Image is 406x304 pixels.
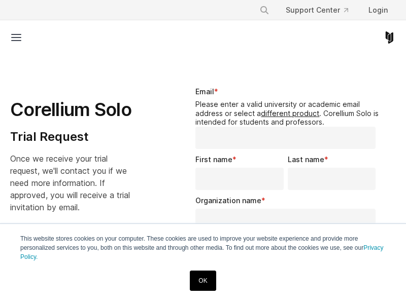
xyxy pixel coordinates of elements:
span: Once we receive your trial request, we'll contact you if we need more information. If approved, y... [10,154,130,212]
span: If your trial request is denied, we'll let you know by email usually within 1 business day depend... [10,222,122,269]
span: Last name [288,155,324,164]
div: Navigation Menu [251,1,396,19]
button: Search [255,1,274,19]
a: Support Center [278,1,356,19]
legend: Please enter a valid university or academic email address or select a . Corellium Solo is intende... [195,100,380,127]
h1: Corellium Solo [10,98,134,121]
a: different product [261,109,319,118]
span: Email [195,87,214,96]
span: First name [195,155,232,164]
h4: Trial Request [10,129,134,144]
p: This website stores cookies on your computer. These cookies are used to improve your website expe... [20,234,386,261]
a: OK [190,271,216,291]
span: Organization name [195,196,261,205]
a: Login [360,1,396,19]
a: Corellium Home [383,31,396,44]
